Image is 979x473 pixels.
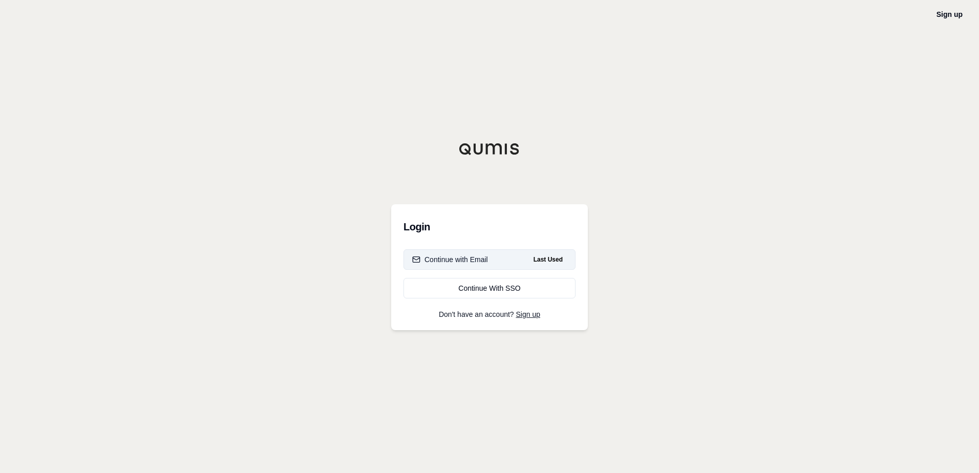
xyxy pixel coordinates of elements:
[412,283,567,293] div: Continue With SSO
[403,311,576,318] p: Don't have an account?
[403,217,576,237] h3: Login
[459,143,520,155] img: Qumis
[403,249,576,270] button: Continue with EmailLast Used
[403,278,576,298] a: Continue With SSO
[529,253,567,266] span: Last Used
[516,310,540,318] a: Sign up
[937,10,963,18] a: Sign up
[412,254,488,265] div: Continue with Email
